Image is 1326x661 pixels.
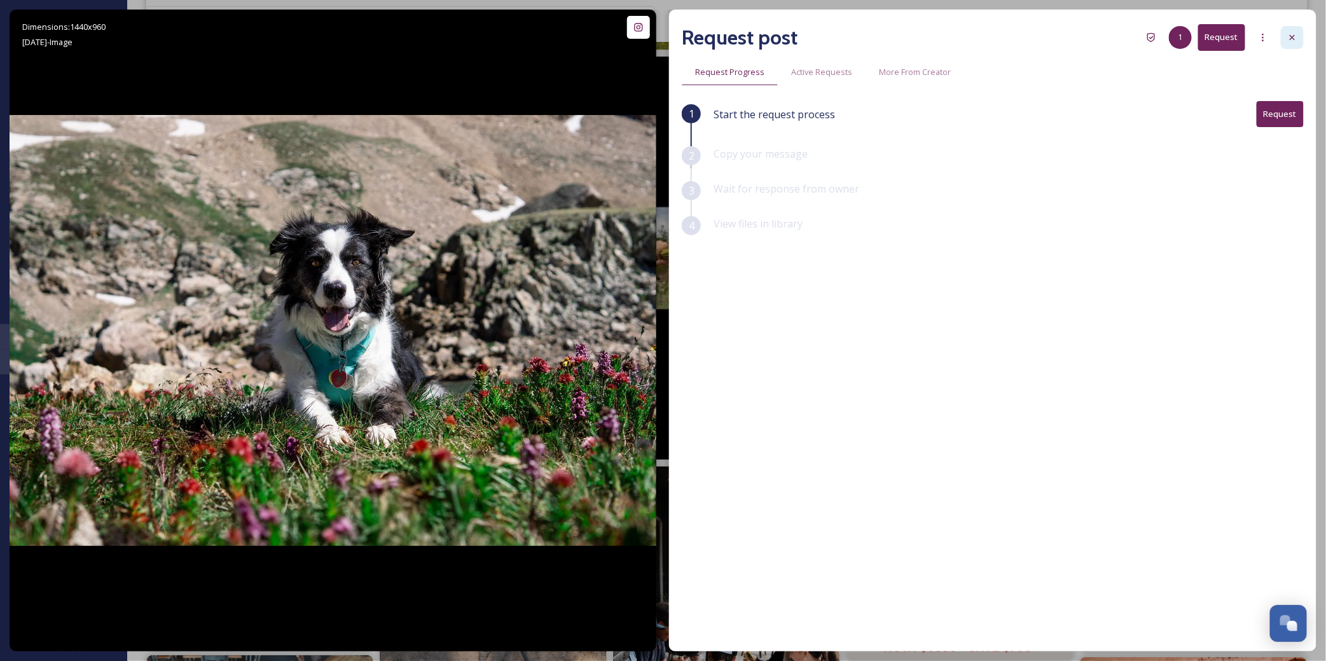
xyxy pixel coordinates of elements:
[1178,31,1183,43] span: 1
[689,148,694,163] span: 2
[689,183,694,198] span: 3
[1257,101,1304,127] button: Request
[1270,605,1307,642] button: Open Chat
[714,182,859,196] span: Wait for response from owner
[714,147,808,161] span: Copy your message
[791,66,852,78] span: Active Requests
[689,106,694,121] span: 1
[879,66,951,78] span: More From Creator
[689,218,694,233] span: 4
[10,115,656,546] img: Flower child 🫶
[1198,24,1245,50] button: Request
[22,36,73,48] span: [DATE] - Image
[682,22,798,53] h2: Request post
[714,107,835,122] span: Start the request process
[22,21,106,32] span: Dimensions: 1440 x 960
[714,217,803,231] span: View files in library
[695,66,764,78] span: Request Progress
